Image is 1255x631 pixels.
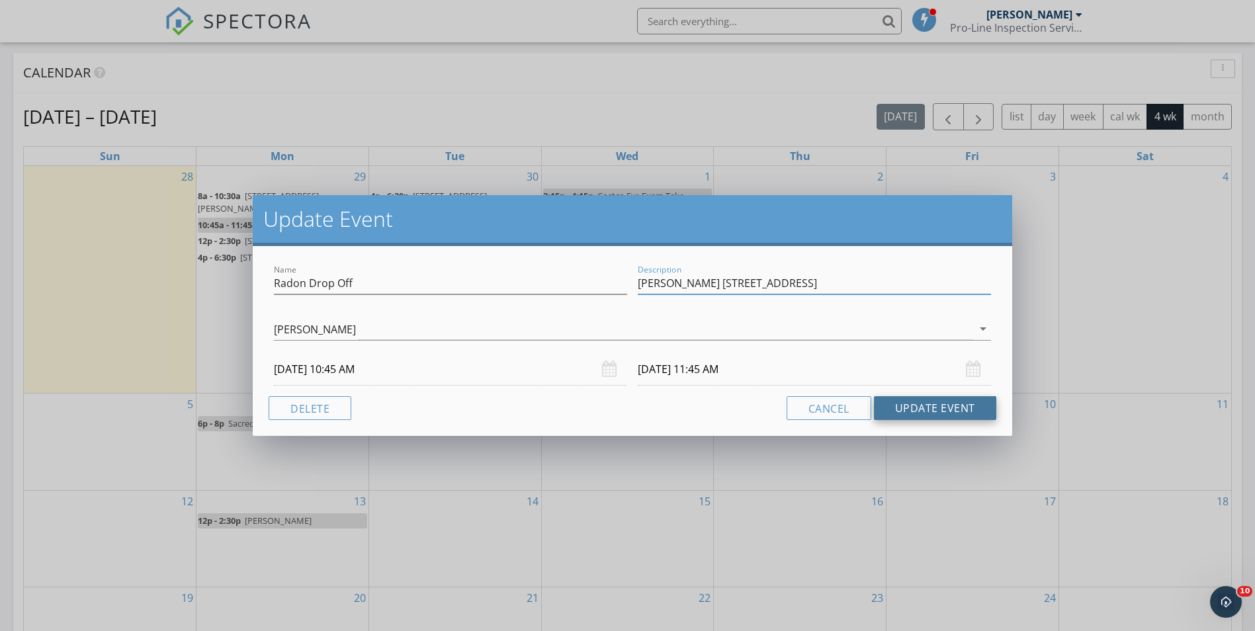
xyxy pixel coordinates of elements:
iframe: Intercom live chat [1210,586,1242,618]
button: Update Event [874,396,996,420]
button: Delete [269,396,351,420]
span: 10 [1237,586,1252,597]
div: [PERSON_NAME] [274,323,356,335]
i: arrow_drop_down [975,321,991,337]
h2: Update Event [263,206,1001,232]
input: Select date [638,353,991,386]
button: Cancel [787,396,871,420]
input: Select date [274,353,627,386]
